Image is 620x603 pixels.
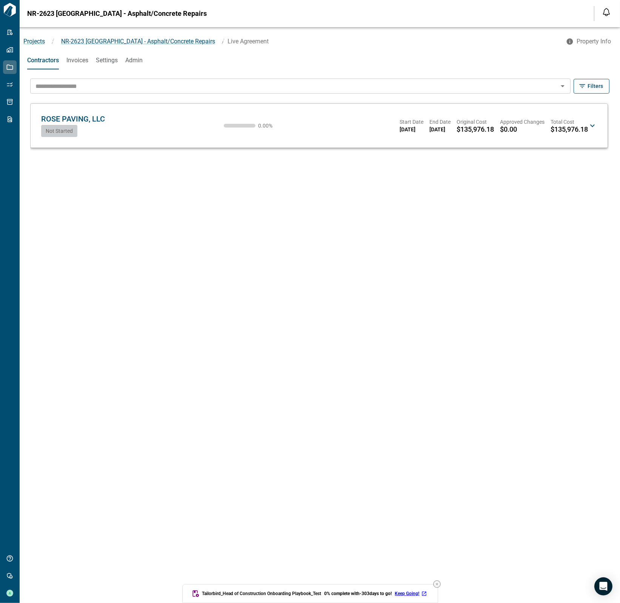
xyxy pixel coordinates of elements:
[500,118,545,126] span: Approved Changes
[125,57,143,64] span: Admin
[202,591,322,597] span: Tailorbird_Head of Construction Onboarding Playbook_Test
[594,577,612,595] div: Open Intercom Messenger
[400,118,423,126] span: Start Date
[46,128,73,134] span: Not Started
[61,38,215,45] span: NR-2623 [GEOGRAPHIC_DATA] - Asphalt/Concrete Repairs
[20,51,620,69] div: base tabs
[41,114,105,123] span: ROSE PAVING, LLC
[574,79,609,94] button: Filters
[600,6,612,18] button: Open notification feed
[577,38,611,45] span: Property Info
[38,110,600,142] div: ROSE PAVING, LLCNot Started0.00%Start Date[DATE]End Date[DATE]Original Cost$135,976.18Approved Ch...
[23,38,45,45] a: Projects
[66,57,88,64] span: Invoices
[20,37,562,46] nav: breadcrumb
[588,82,603,90] span: Filters
[429,118,451,126] span: End Date
[562,35,617,48] button: Property Info
[457,126,494,133] span: $135,976.18
[27,57,59,64] span: Contractors
[325,591,392,597] span: 0 % complete with -303 days to go!
[395,591,429,597] a: Keep Going!
[457,118,494,126] span: Original Cost
[258,123,281,128] span: 0.00 %
[551,118,588,126] span: Total Cost
[557,81,568,91] button: Open
[429,126,451,133] span: [DATE]
[27,10,207,17] span: NR-2623 [GEOGRAPHIC_DATA] - Asphalt/Concrete Repairs
[551,126,588,133] span: $135,976.18
[96,57,118,64] span: Settings
[228,38,269,45] span: Live Agreement
[400,126,423,133] span: [DATE]
[500,126,517,133] span: $0.00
